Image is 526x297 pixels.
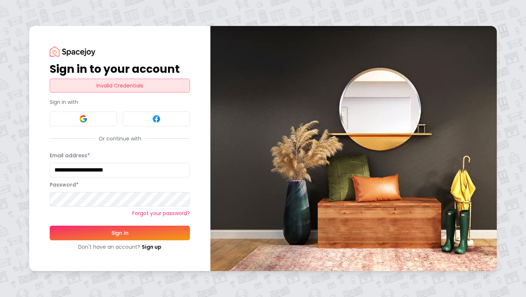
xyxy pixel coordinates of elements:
label: Password [50,181,79,188]
span: Or continue with [96,135,144,142]
button: Sign In [50,226,190,240]
img: Spacejoy Logo [50,46,95,56]
img: banner [210,26,497,271]
h1: Sign in to your account [50,63,190,76]
img: Facebook signin [152,114,161,123]
label: Email address [50,152,90,159]
p: Sign in with [50,98,190,106]
div: Invalid Credentials [50,79,190,93]
img: Google signin [79,114,88,123]
a: Forgot your password? [50,210,190,217]
a: Sign up [142,243,161,251]
div: Don't have an account? [50,243,190,251]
